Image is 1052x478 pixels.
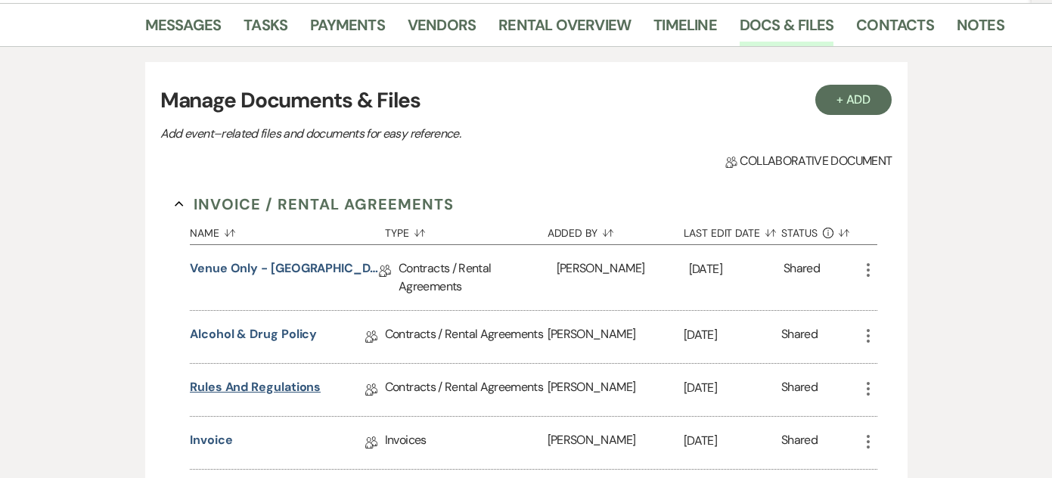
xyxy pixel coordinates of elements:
span: Status [781,228,818,238]
div: Invoices [385,417,548,469]
h3: Manage Documents & Files [160,85,892,116]
button: Name [190,216,385,244]
span: Collaborative document [725,152,892,170]
div: Contracts / Rental Agreements [399,245,557,310]
button: Invoice / Rental Agreements [175,193,454,216]
p: [DATE] [684,431,781,451]
div: [PERSON_NAME] [557,245,689,310]
div: Contracts / Rental Agreements [385,311,548,363]
a: Invoice [190,431,232,455]
button: Status [781,216,859,244]
button: + Add [815,85,892,115]
p: [DATE] [689,259,784,279]
div: [PERSON_NAME] [548,417,684,469]
a: Vendors [408,13,476,46]
a: Alcohol & Drug Policy [190,325,317,349]
p: [DATE] [684,325,781,345]
div: [PERSON_NAME] [548,311,684,363]
button: Last Edit Date [684,216,781,244]
a: Rules and Regulations [190,378,321,402]
div: Contracts / Rental Agreements [385,364,548,416]
a: Messages [145,13,222,46]
a: Venue Only - [GEOGRAPHIC_DATA] Contract [190,259,379,283]
div: [PERSON_NAME] [548,364,684,416]
a: Tasks [244,13,287,46]
a: Payments [310,13,385,46]
button: Added By [548,216,684,244]
div: Shared [781,325,818,349]
a: Notes [957,13,1004,46]
div: Shared [781,431,818,455]
p: [DATE] [684,378,781,398]
a: Timeline [653,13,717,46]
div: Shared [784,259,820,296]
div: Shared [781,378,818,402]
a: Docs & Files [740,13,833,46]
button: Type [385,216,548,244]
p: Add event–related files and documents for easy reference. [160,124,690,144]
a: Contacts [856,13,934,46]
a: Rental Overview [498,13,631,46]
